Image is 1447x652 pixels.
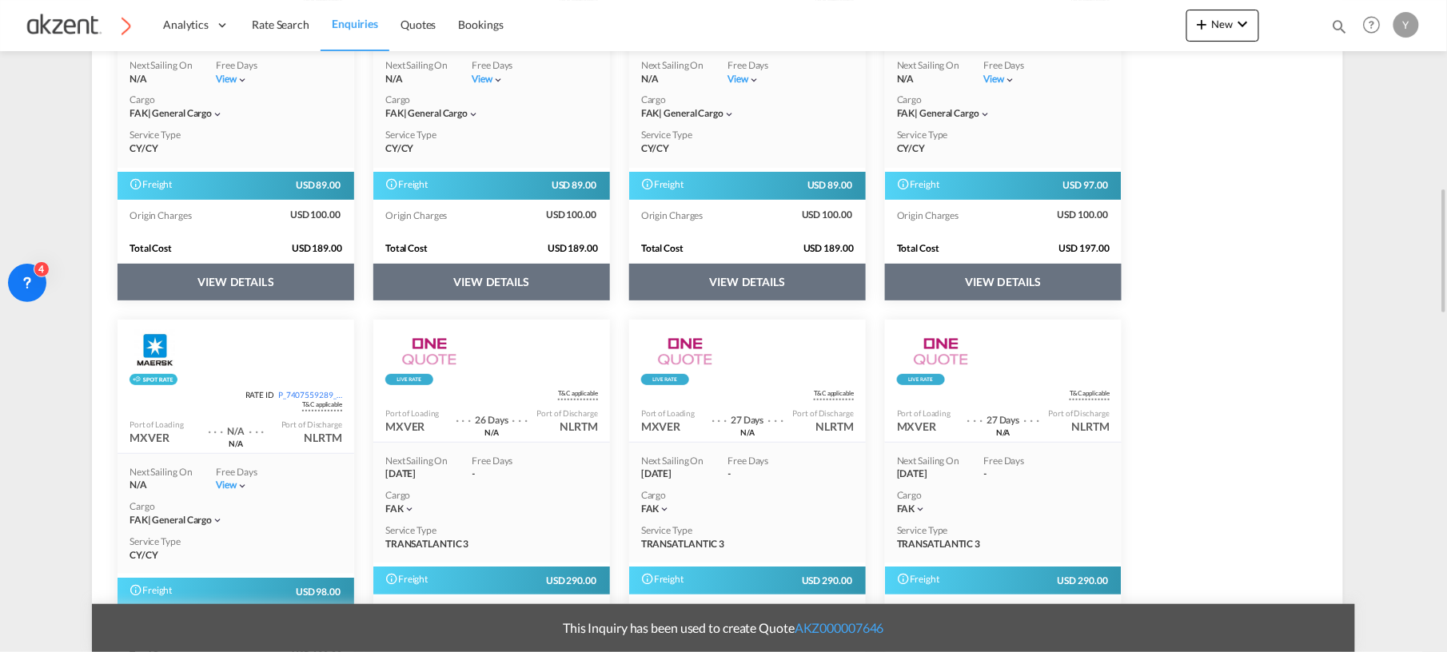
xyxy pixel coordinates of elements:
span: USD 100.00 [546,209,598,222]
div: Service Type [897,129,961,142]
span: FAK [385,107,409,119]
div: Cargo [130,500,342,514]
span: FAK [641,503,660,515]
md-icon: Spot Rates are dynamic &can fluctuate with time [641,572,654,585]
div: Port of Discharge [793,407,854,419]
div: Port of Loading [641,407,696,419]
button: VIEW DETAILS [629,264,866,300]
span: USD 100.00 [1058,209,1110,222]
div: Port of Loading [130,419,184,430]
button: VIEW DETAILS [885,264,1122,300]
button: VIEW DETAILS [118,264,354,300]
md-icon: icon-chevron-down [748,74,759,85]
span: RATE ID [245,389,278,400]
div: Port of Loading [897,407,951,419]
div: Port of Discharge [1049,407,1110,419]
md-icon: Spot Rates are dynamic &can fluctuate with time [897,177,910,190]
span: | [660,107,663,119]
md-icon: Spot Rates are dynamic &can fluctuate with time [385,572,398,585]
span: New [1193,18,1253,30]
span: Bookings [459,18,504,31]
span: Origin Charges [641,209,705,221]
span: | [915,107,919,119]
md-icon: icon-chevron-down [212,109,223,120]
span: FAK [897,107,920,119]
div: MXVER [385,419,425,435]
div: Free Days [728,455,792,468]
span: FAK [385,503,404,515]
span: Origin Charges [385,209,449,221]
div: - [728,467,792,481]
div: [DATE] [385,467,448,481]
span: USD 189.00 [548,242,610,256]
div: MXVER [641,419,681,435]
div: Free Days [728,59,792,73]
span: TRANSATLANTIC 3 [385,538,469,551]
span: USD 100.00 [802,209,854,222]
span: CY/CY [641,142,670,156]
span: Freight [385,572,429,589]
span: Freight [641,177,685,194]
div: Port of Loading [385,407,440,419]
div: Service Type [385,129,449,142]
div: Y [1393,12,1419,38]
span: Get Guaranteed Slot UponBooking Confirmation [558,389,598,400]
div: Transit Time 27 Days [983,404,1023,427]
img: rpa-live-rate.png [897,374,945,385]
div: . . . [249,415,265,439]
span: USD 290.00 [802,574,854,588]
div: Help [1358,11,1393,40]
span: This Inquiry has been used to create Quote [563,620,884,635]
md-icon: icon-chevron-down [468,109,479,120]
span: Freight [641,572,685,589]
div: Free Days [472,455,536,468]
span: CY/CY [897,142,926,156]
span: CY/CY [130,549,158,563]
div: Free Days [984,59,1048,73]
span: USD 189.00 [803,242,866,256]
div: Port of Discharge [537,407,598,419]
div: N/A [897,73,960,86]
md-icon: icon-chevron-down [915,503,927,515]
span: USD 290.00 [1058,574,1110,588]
div: [DATE] [641,467,704,481]
div: Cargo [130,93,342,107]
span: USD 197.00 [1059,242,1122,256]
span: Get Guaranteed Slot UponBooking Confirmation [814,389,854,400]
md-icon: Spot Rates are dynamic &can fluctuate with time [130,177,142,190]
img: rpa-live-rate.png [385,374,433,385]
div: . . . [967,404,983,427]
div: P_7407559289_P01jllcgz [278,389,342,400]
div: Next Sailing On [641,455,704,468]
img: Maersk Spot [135,330,175,370]
div: Transit Time 26 Days [471,404,512,427]
div: [DATE] [897,467,960,481]
span: USD 100.00 [290,209,342,222]
img: c72fcea0ad0611ed966209c23b7bd3dd.png [24,7,132,43]
div: Rollable available [641,374,689,385]
span: Freight [130,583,173,600]
span: Rate Search [252,18,309,31]
md-icon: icon-magnify [1331,18,1349,35]
md-icon: Spot Rates are dynamic &can fluctuate with time [897,572,910,585]
div: - [984,467,1048,481]
div: . . . [712,404,727,427]
span: Origin Charges [897,209,961,221]
span: FAK [897,503,915,515]
div: general cargo [897,107,979,121]
div: Cargo [641,93,854,107]
div: N/A [641,73,704,86]
div: N/A [130,73,193,86]
span: Freight [897,177,941,194]
div: Total Cost [641,242,771,256]
div: Free Days [217,59,281,73]
span: TRANSATLANTIC 3 [897,538,981,551]
div: - [472,467,536,481]
div: Cargo [385,489,598,503]
div: Next Sailing On [897,455,960,468]
div: MXVER [130,430,169,446]
div: general cargo [385,107,468,121]
div: Next Sailing On [385,59,448,73]
img: ONEY [903,330,979,370]
span: CY/CY [130,142,158,156]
